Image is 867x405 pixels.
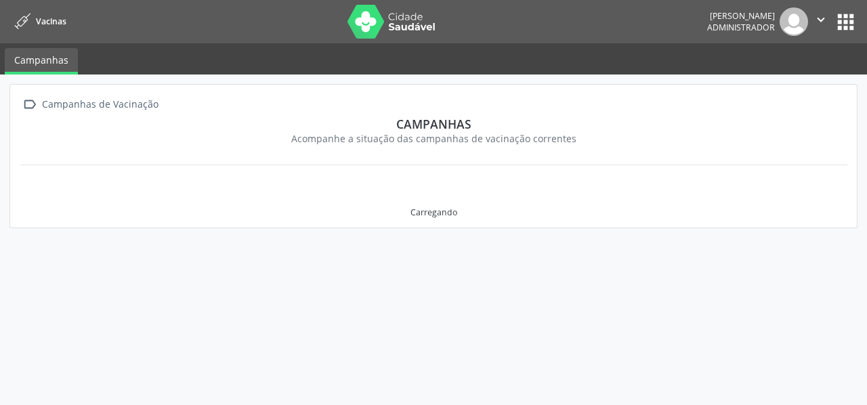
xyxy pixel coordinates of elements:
[29,116,838,131] div: Campanhas
[20,94,161,114] a:  Campanhas de Vacinação
[834,10,858,34] button: apps
[5,48,78,74] a: Campanhas
[9,10,66,33] a: Vacinas
[410,207,457,218] div: Carregando
[808,7,834,36] button: 
[707,10,775,22] div: [PERSON_NAME]
[707,22,775,33] span: Administrador
[36,16,66,27] span: Vacinas
[29,131,838,146] div: Acompanhe a situação das campanhas de vacinação correntes
[20,94,39,114] i: 
[780,7,808,36] img: img
[39,94,161,114] div: Campanhas de Vacinação
[813,12,828,27] i: 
